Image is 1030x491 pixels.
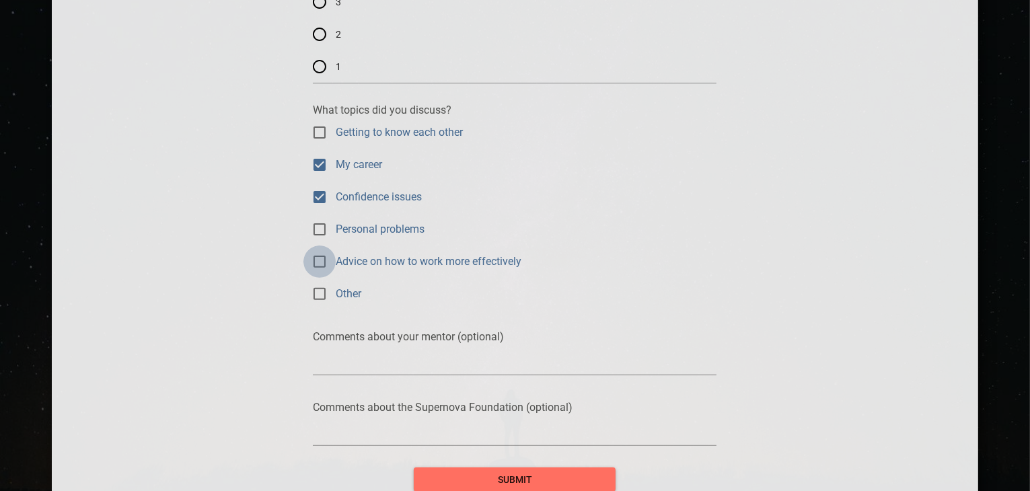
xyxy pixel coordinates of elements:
span: 1 [336,60,341,74]
p: Comments about your mentor (optional) [313,330,716,343]
span: Getting to know each other [336,124,463,140]
span: My career [336,157,382,172]
p: Comments about the Supernova Foundation (optional) [313,401,716,414]
span: submit [425,471,605,488]
span: Other [336,286,361,301]
span: Confidence issues [336,189,422,204]
span: 2 [336,28,341,42]
span: Advice on how to work more effectively [336,254,521,269]
span: Personal problems [336,221,425,237]
p: What topics did you discuss? [313,104,716,116]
